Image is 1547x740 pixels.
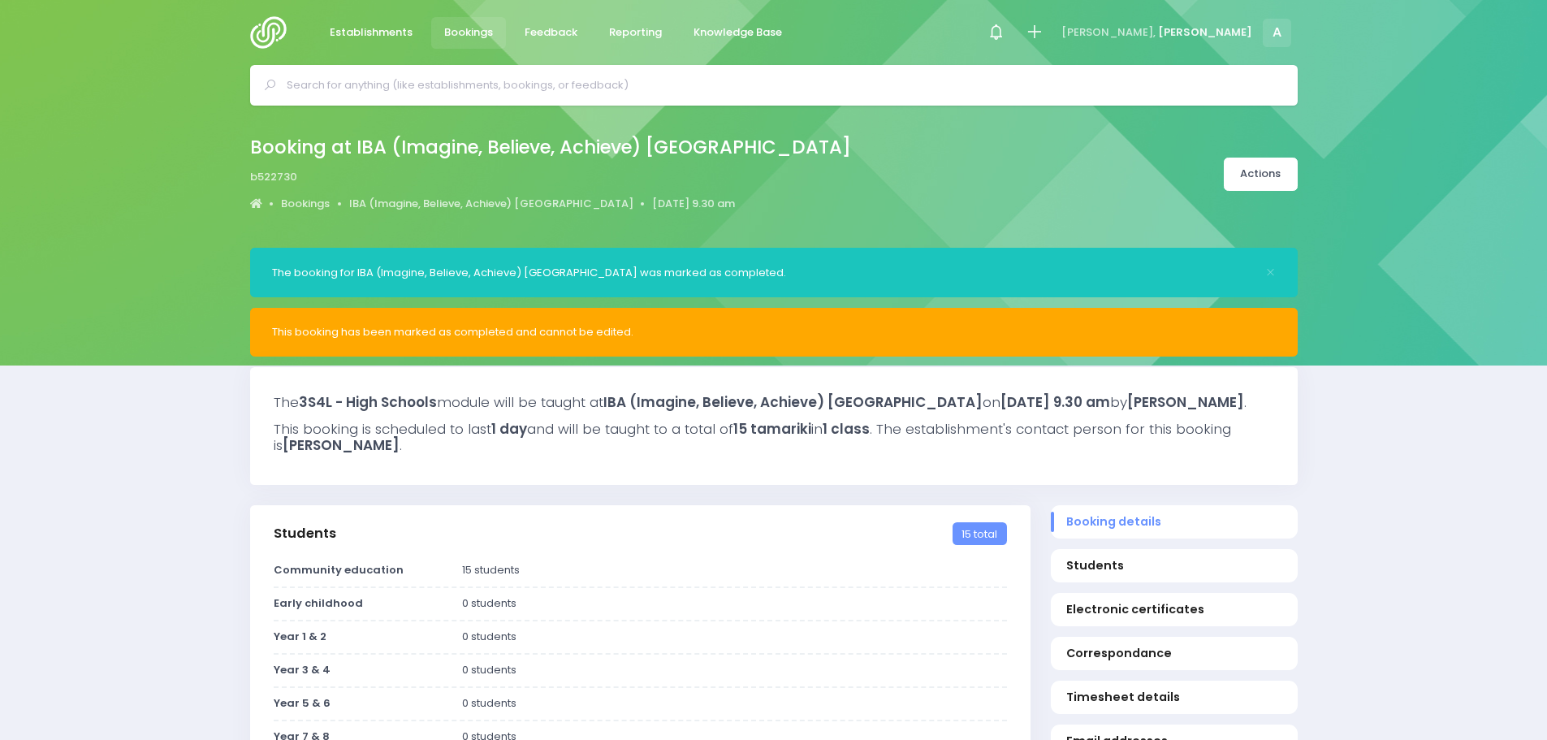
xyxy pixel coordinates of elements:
[525,24,577,41] span: Feedback
[953,522,1006,545] span: 15 total
[652,196,735,212] a: [DATE] 9.30 am
[1051,549,1298,582] a: Students
[299,392,437,412] strong: 3S4L - High Schools
[431,17,507,49] a: Bookings
[274,595,363,611] strong: Early childhood
[274,526,336,542] h3: Students
[1066,557,1281,574] span: Students
[281,196,330,212] a: Bookings
[349,196,633,212] a: IBA (Imagine, Believe, Achieve) [GEOGRAPHIC_DATA]
[274,394,1274,410] h3: The module will be taught at on by .
[274,695,331,711] strong: Year 5 & 6
[274,421,1274,454] h3: This booking is scheduled to last and will be taught to a total of in . The establishment's conta...
[283,435,400,455] strong: [PERSON_NAME]
[1127,392,1244,412] strong: [PERSON_NAME]
[272,324,1276,340] div: This booking has been marked as completed and cannot be edited.
[823,419,870,439] strong: 1 class
[1066,601,1281,618] span: Electronic certificates
[287,73,1275,97] input: Search for anything (like establishments, bookings, or feedback)
[250,169,297,185] span: b522730
[274,562,404,578] strong: Community education
[274,662,331,677] strong: Year 3 & 4
[444,24,493,41] span: Bookings
[250,136,851,158] h2: Booking at IBA (Imagine, Believe, Achieve) [GEOGRAPHIC_DATA]
[694,24,782,41] span: Knowledge Base
[733,419,811,439] strong: 15 tamariki
[452,562,1017,578] div: 15 students
[330,24,413,41] span: Establishments
[1224,158,1298,191] a: Actions
[603,392,983,412] strong: IBA (Imagine, Believe, Achieve) [GEOGRAPHIC_DATA]
[1061,24,1156,41] span: [PERSON_NAME],
[1158,24,1252,41] span: [PERSON_NAME]
[1265,267,1276,278] button: Close
[452,595,1017,612] div: 0 students
[1066,645,1281,662] span: Correspondance
[1051,637,1298,670] a: Correspondance
[1263,19,1291,47] span: A
[596,17,676,49] a: Reporting
[512,17,591,49] a: Feedback
[1051,681,1298,714] a: Timesheet details
[1066,689,1281,706] span: Timesheet details
[272,265,1255,281] div: The booking for IBA (Imagine, Believe, Achieve) [GEOGRAPHIC_DATA] was marked as completed.
[681,17,796,49] a: Knowledge Base
[274,629,326,644] strong: Year 1 & 2
[452,662,1017,678] div: 0 students
[609,24,662,41] span: Reporting
[1051,505,1298,539] a: Booking details
[452,695,1017,712] div: 0 students
[1051,593,1298,626] a: Electronic certificates
[491,419,527,439] strong: 1 day
[452,629,1017,645] div: 0 students
[317,17,426,49] a: Establishments
[1066,513,1281,530] span: Booking details
[1000,392,1110,412] strong: [DATE] 9.30 am
[250,16,296,49] img: Logo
